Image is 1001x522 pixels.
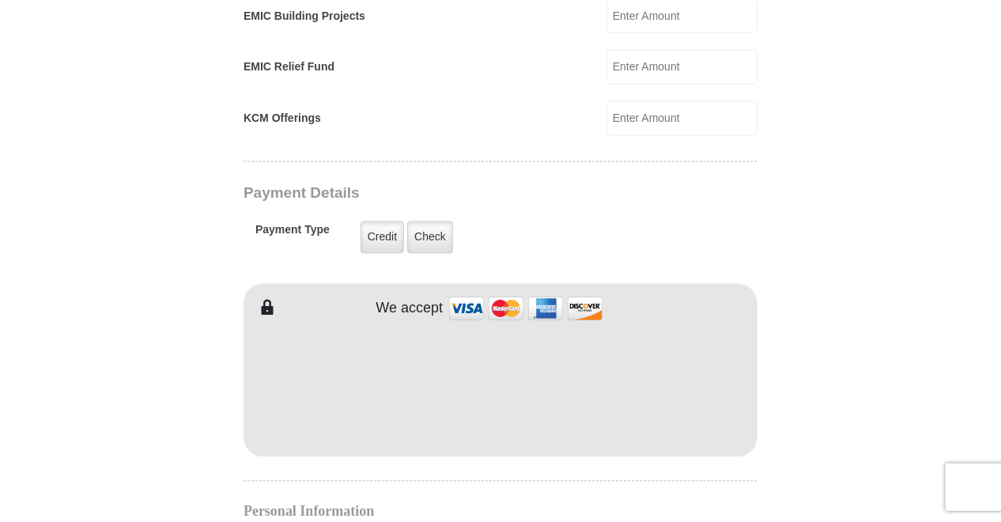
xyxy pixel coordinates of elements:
h4: Personal Information [244,505,757,518]
img: credit cards accepted [447,292,605,326]
label: EMIC Building Projects [244,8,365,25]
label: KCM Offerings [244,111,321,127]
h4: We accept [376,301,444,318]
h3: Payment Details [244,185,647,203]
input: Enter Amount [606,101,757,136]
h5: Payment Type [255,224,330,245]
label: Check [407,221,453,254]
label: Credit [361,221,404,254]
input: Enter Amount [606,50,757,85]
label: EMIC Relief Fund [244,59,334,76]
